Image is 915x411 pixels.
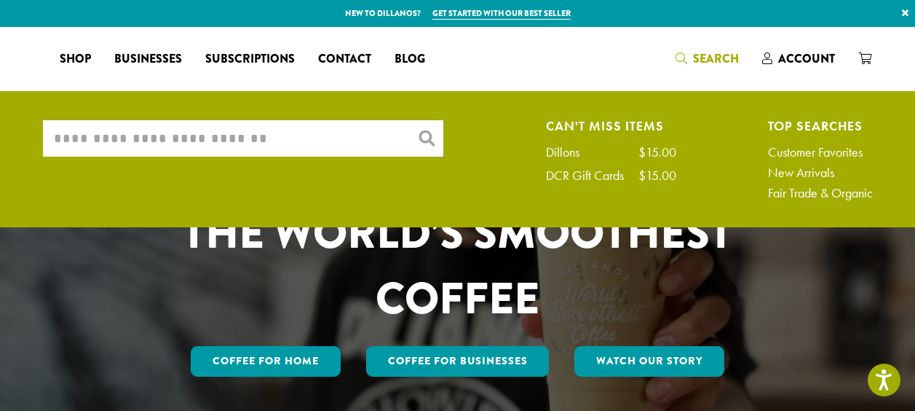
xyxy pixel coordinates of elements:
h4: Can't Miss Items [546,120,676,131]
a: Get started with our best seller [432,7,571,20]
a: New Arrivals [768,166,873,179]
h4: Top Searches [768,120,873,131]
span: Search [693,50,739,67]
div: Dillons [546,146,594,159]
span: Subscriptions [205,50,295,68]
a: Search [664,47,750,71]
span: Businesses [114,50,182,68]
a: Customer Favorites [768,146,873,159]
span: Contact [318,50,371,68]
div: DCR Gift Cards [546,169,638,182]
span: Shop [60,50,91,68]
a: Fair Trade & Organic [768,187,873,200]
a: Coffee For Businesses [366,346,550,377]
a: Coffee for Home [191,346,341,377]
div: $15.00 [638,146,676,159]
a: Shop [48,47,103,71]
a: Watch Our Story [574,346,724,377]
span: Blog [395,50,425,68]
h1: CELEBRATING 33 YEARS OF THE WORLD’S SMOOTHEST COFFEE [138,135,777,332]
span: Account [778,50,835,67]
div: $15.00 [638,169,676,182]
